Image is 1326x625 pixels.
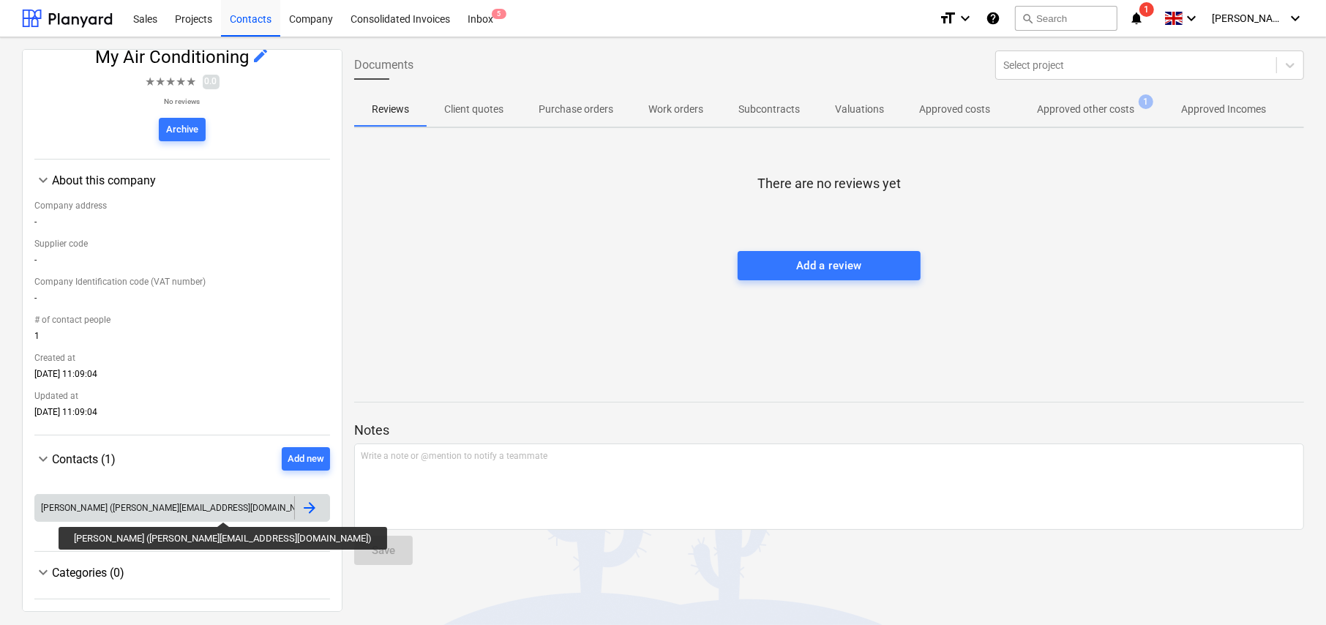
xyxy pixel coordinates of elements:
[1286,10,1304,27] i: keyboard_arrow_down
[159,118,206,141] button: Archive
[52,173,330,187] div: About this company
[34,369,330,385] div: [DATE] 11:09:04
[1015,6,1117,31] button: Search
[34,447,330,471] div: Contacts (1)Add new
[956,10,974,27] i: keyboard_arrow_down
[52,566,330,580] div: Categories (0)
[146,97,220,106] p: No reviews
[34,255,330,271] div: -
[166,121,198,138] div: Archive
[835,102,884,117] p: Valuations
[34,450,52,468] span: keyboard_arrow_down
[1022,12,1033,24] span: search
[738,251,921,280] button: Add a review
[34,581,330,587] div: Categories (0)
[252,47,269,64] span: edit
[372,102,409,117] p: Reviews
[354,56,413,74] span: Documents
[156,73,166,91] span: ★
[34,189,330,423] div: About this company
[34,407,330,423] div: [DATE] 11:09:04
[796,256,862,275] div: Add a review
[34,293,330,309] div: -
[1212,12,1285,24] span: [PERSON_NAME]
[146,73,156,91] span: ★
[52,452,116,466] span: Contacts (1)
[34,564,52,581] span: keyboard_arrow_down
[203,75,220,89] span: 0.0
[1037,102,1134,117] p: Approved other costs
[34,217,330,233] div: -
[1183,10,1200,27] i: keyboard_arrow_down
[166,73,176,91] span: ★
[1129,10,1144,27] i: notifications
[738,102,800,117] p: Subcontracts
[444,102,503,117] p: Client quotes
[34,271,330,293] div: Company Identification code (VAT number)
[757,175,901,192] p: There are no reviews yet
[34,385,330,407] div: Updated at
[176,73,187,91] span: ★
[919,102,990,117] p: Approved costs
[34,471,330,539] div: Contacts (1)Add new
[492,9,506,19] span: 5
[34,195,330,217] div: Company address
[34,331,330,347] div: 1
[95,47,252,67] span: My Air Conditioning
[539,102,613,117] p: Purchase orders
[354,422,1304,439] p: Notes
[939,10,956,27] i: format_size
[282,447,330,471] button: Add new
[187,73,197,91] span: ★
[986,10,1000,27] i: Knowledge base
[648,102,703,117] p: Work orders
[34,347,330,369] div: Created at
[41,503,320,513] div: [PERSON_NAME] ([PERSON_NAME][EMAIL_ADDRESS][DOMAIN_NAME])
[34,233,330,255] div: Supplier code
[1253,555,1326,625] iframe: Chat Widget
[34,171,330,189] div: About this company
[34,564,330,581] div: Categories (0)
[34,171,52,189] span: keyboard_arrow_down
[288,451,324,468] div: Add new
[34,309,330,331] div: # of contact people
[1139,2,1154,17] span: 1
[1181,102,1266,117] p: Approved Incomes
[1139,94,1153,109] span: 1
